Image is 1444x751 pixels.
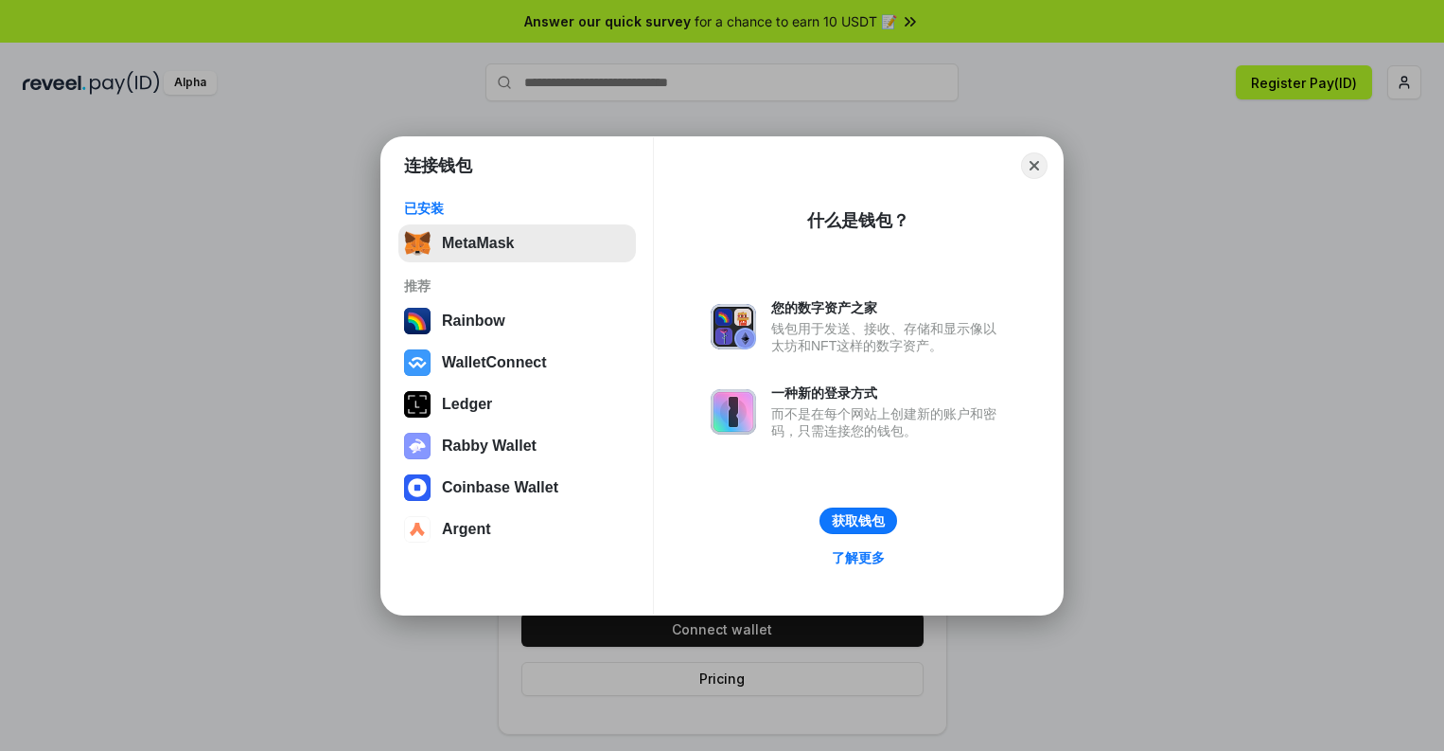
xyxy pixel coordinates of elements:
img: svg+xml,%3Csvg%20fill%3D%22none%22%20height%3D%2233%22%20viewBox%3D%220%200%2035%2033%22%20width%... [404,230,431,257]
div: MetaMask [442,235,514,252]
button: 获取钱包 [819,508,897,534]
h1: 连接钱包 [404,154,472,177]
img: svg+xml,%3Csvg%20width%3D%2228%22%20height%3D%2228%22%20viewBox%3D%220%200%2028%2028%22%20fill%3D... [404,516,431,543]
div: 而不是在每个网站上创建新的账户和密码，只需连接您的钱包。 [771,405,1006,439]
div: 您的数字资产之家 [771,299,1006,316]
img: svg+xml,%3Csvg%20xmlns%3D%22http%3A%2F%2Fwww.w3.org%2F2000%2Fsvg%22%20width%3D%2228%22%20height%3... [404,391,431,418]
div: 推荐 [404,277,630,295]
div: 钱包用于发送、接收、存储和显示像以太坊和NFT这样的数字资产。 [771,320,1006,354]
button: Coinbase Wallet [398,469,636,507]
a: 了解更多 [820,545,896,570]
img: svg+xml,%3Csvg%20width%3D%2228%22%20height%3D%2228%22%20viewBox%3D%220%200%2028%2028%22%20fill%3D... [404,349,431,376]
div: Rabby Wallet [442,438,537,455]
div: 获取钱包 [832,512,885,529]
button: WalletConnect [398,344,636,382]
button: Argent [398,510,636,548]
button: Rabby Wallet [398,427,636,465]
div: 一种新的登录方式 [771,384,1006,402]
img: svg+xml,%3Csvg%20width%3D%2228%22%20height%3D%2228%22%20viewBox%3D%220%200%2028%2028%22%20fill%3D... [404,474,431,501]
div: 已安装 [404,200,630,217]
button: Ledger [398,385,636,423]
div: Ledger [442,396,492,413]
div: 什么是钱包？ [807,209,909,232]
img: svg+xml,%3Csvg%20xmlns%3D%22http%3A%2F%2Fwww.w3.org%2F2000%2Fsvg%22%20fill%3D%22none%22%20viewBox... [711,304,756,349]
div: Coinbase Wallet [442,479,558,496]
img: svg+xml,%3Csvg%20width%3D%22120%22%20height%3D%22120%22%20viewBox%3D%220%200%20120%20120%22%20fil... [404,308,431,334]
div: 了解更多 [832,549,885,566]
img: svg+xml,%3Csvg%20xmlns%3D%22http%3A%2F%2Fwww.w3.org%2F2000%2Fsvg%22%20fill%3D%22none%22%20viewBox... [711,389,756,435]
button: MetaMask [398,224,636,262]
button: Close [1021,152,1048,179]
div: WalletConnect [442,354,547,371]
div: Argent [442,521,491,538]
div: Rainbow [442,313,505,330]
button: Rainbow [398,302,636,340]
img: svg+xml,%3Csvg%20xmlns%3D%22http%3A%2F%2Fwww.w3.org%2F2000%2Fsvg%22%20fill%3D%22none%22%20viewBox... [404,433,431,459]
